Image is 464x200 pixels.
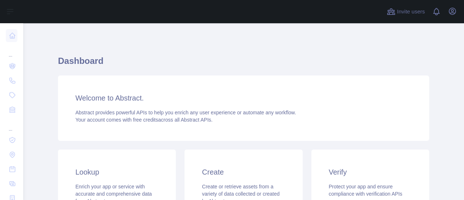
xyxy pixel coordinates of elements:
h1: Dashboard [58,55,429,73]
h3: Lookup [75,167,158,177]
div: ... [6,118,17,132]
h3: Create [202,167,285,177]
span: Your account comes with across all Abstract APIs. [75,117,212,123]
span: free credits [133,117,158,123]
h3: Welcome to Abstract. [75,93,412,103]
span: Protect your app and ensure compliance with verification APIs [329,184,402,197]
span: Abstract provides powerful APIs to help you enrich any user experience or automate any workflow. [75,110,296,115]
div: ... [6,44,17,58]
button: Invite users [385,6,426,17]
span: Invite users [397,8,425,16]
h3: Verify [329,167,412,177]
